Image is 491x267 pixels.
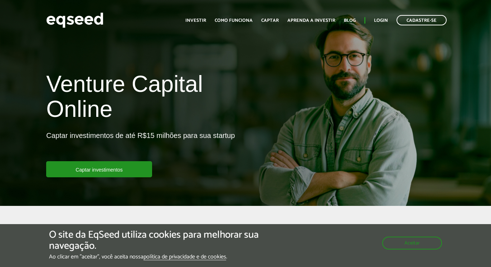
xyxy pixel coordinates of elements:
[397,15,447,25] a: Cadastre-se
[46,71,240,125] h1: Venture Capital Online
[382,237,442,249] button: Aceitar
[144,254,226,260] a: política de privacidade e de cookies
[215,18,253,23] a: Como funciona
[49,229,285,252] h5: O site da EqSeed utiliza cookies para melhorar sua navegação.
[49,253,285,260] p: Ao clicar em "aceitar", você aceita nossa .
[344,18,356,23] a: Blog
[46,11,103,30] img: EqSeed
[46,131,235,161] p: Captar investimentos de até R$15 milhões para sua startup
[261,18,279,23] a: Captar
[287,18,335,23] a: Aprenda a investir
[185,18,206,23] a: Investir
[374,18,388,23] a: Login
[46,161,152,177] a: Captar investimentos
